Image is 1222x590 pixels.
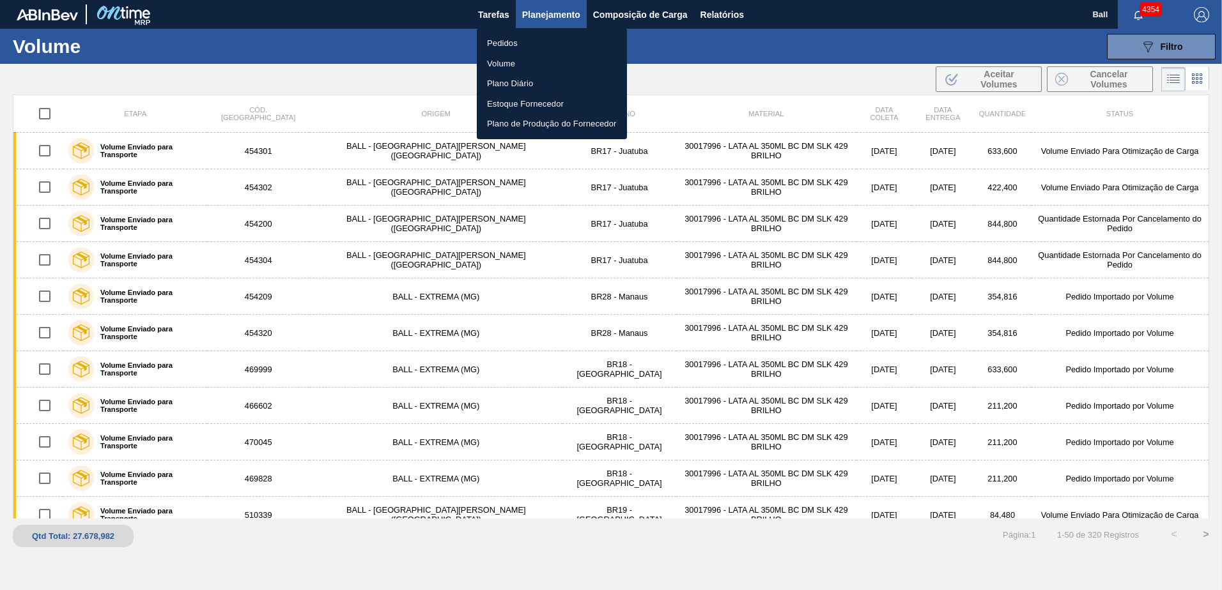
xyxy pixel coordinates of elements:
[477,54,627,74] a: Volume
[477,114,627,134] a: Plano de Produção do Fornecedor
[477,33,627,54] a: Pedidos
[477,73,627,94] a: Plano Diário
[477,94,627,114] a: Estoque Fornecedor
